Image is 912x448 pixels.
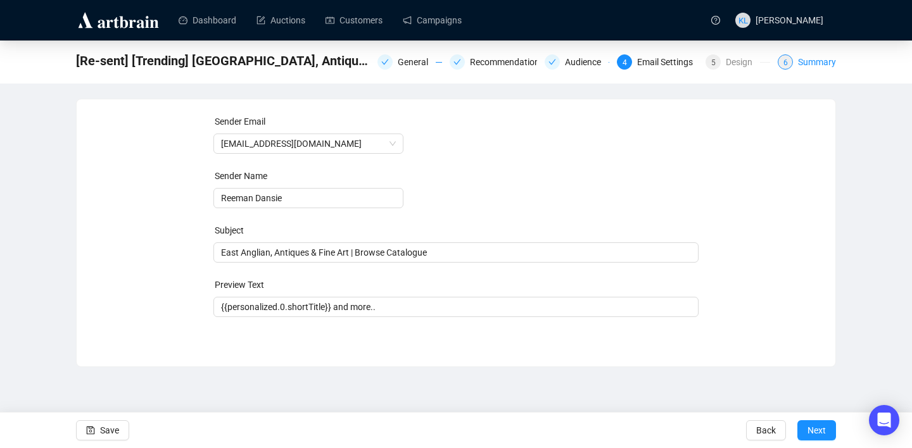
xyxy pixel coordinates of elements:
div: 6Summary [778,54,836,70]
button: Back [746,420,786,440]
div: 4Email Settings [617,54,698,70]
div: Audience [545,54,609,70]
span: [PERSON_NAME] [756,15,823,25]
div: Summary [798,54,836,70]
span: Save [100,413,119,448]
span: [Re-sent] [Trending] East Anglian, Antiques & Fine Art 09/25 Campaign [76,51,370,71]
label: Sender Name [215,171,267,181]
a: Campaigns [403,4,462,37]
div: Audience [565,54,609,70]
a: Auctions [256,4,305,37]
span: question-circle [711,16,720,25]
div: Design [726,54,760,70]
div: Subject [215,223,700,237]
div: Preview Text [215,278,700,292]
span: Back [756,413,776,448]
span: 6 [783,58,788,67]
div: 5Design [706,54,770,70]
div: General [377,54,442,70]
button: Next [797,420,836,440]
label: Sender Email [215,116,265,127]
span: 4 [623,58,627,67]
div: Recommendations [450,54,537,70]
div: Email Settings [637,54,700,70]
span: check [381,58,389,66]
div: Open Intercom Messenger [869,405,899,435]
span: KL [738,13,748,27]
div: Recommendations [470,54,552,70]
div: General [398,54,436,70]
a: Dashboard [179,4,236,37]
img: logo [76,10,161,30]
span: auctions@reemandansie.com [221,134,396,153]
span: Next [807,413,826,448]
span: check [453,58,461,66]
span: save [86,426,95,435]
a: Customers [326,4,383,37]
button: Save [76,420,129,440]
span: check [548,58,556,66]
span: 5 [711,58,716,67]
